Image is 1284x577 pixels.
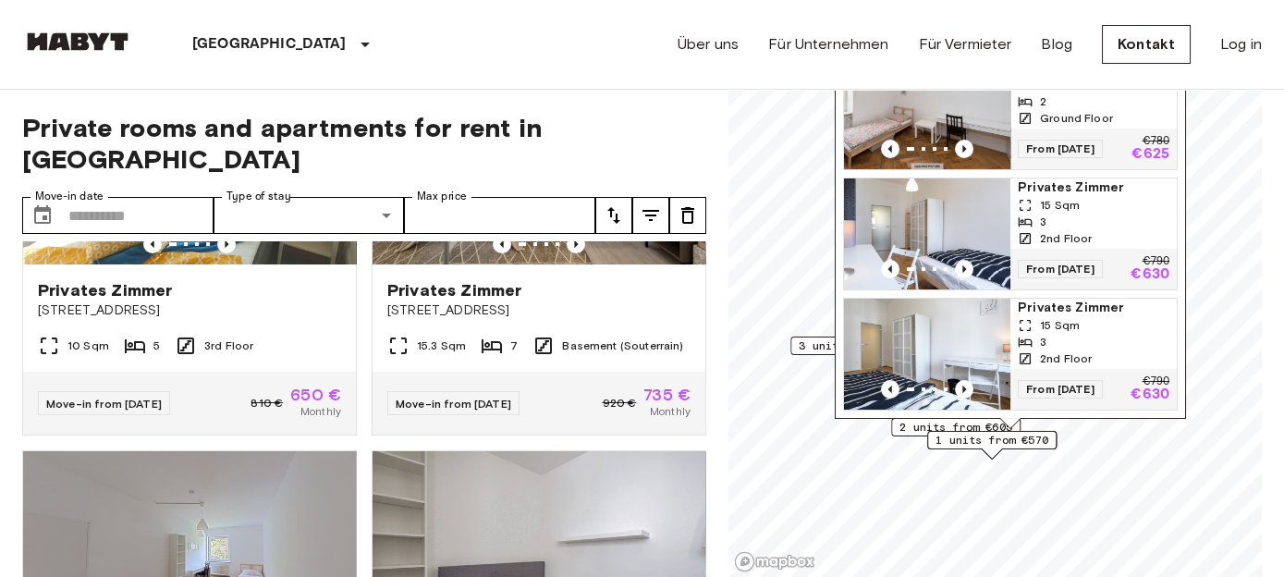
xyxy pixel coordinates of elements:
[844,178,1010,289] img: Marketing picture of unit DE-02-090-02M
[955,380,973,399] button: Previous image
[669,197,706,234] button: tune
[1040,350,1092,367] span: 2nd Floor
[1040,334,1046,350] span: 3
[881,380,899,399] button: Previous image
[1131,387,1169,402] p: €630
[643,387,691,403] span: 735 €
[881,140,899,158] button: Previous image
[24,197,61,234] button: Choose date
[493,235,511,253] button: Previous image
[1018,299,1169,317] span: Privates Zimmer
[567,235,585,253] button: Previous image
[1143,256,1169,267] p: €790
[632,197,669,234] button: tune
[38,279,172,301] span: Privates Zimmer
[417,338,466,354] span: 15.3 Sqm
[1131,147,1169,162] p: €625
[955,140,973,158] button: Previous image
[417,189,467,204] label: Max price
[918,33,1011,55] a: Für Vermieter
[650,403,691,420] span: Monthly
[251,395,283,411] span: 810 €
[217,235,236,253] button: Previous image
[1018,260,1103,278] span: From [DATE]
[1041,33,1072,55] a: Blog
[768,33,888,55] a: Für Unternehmen
[843,298,1178,411] a: Marketing picture of unit DE-02-090-03MPrevious imagePrevious imagePrivates Zimmer15 Sqm32nd Floo...
[562,338,683,354] span: Basement (Souterrain)
[67,338,109,354] span: 10 Sqm
[1018,178,1169,197] span: Privates Zimmer
[226,189,291,204] label: Type of stay
[1040,317,1080,334] span: 15 Sqm
[678,33,739,55] a: Über uns
[1040,110,1113,127] span: Ground Floor
[1102,25,1191,64] a: Kontakt
[300,403,341,420] span: Monthly
[881,260,899,278] button: Previous image
[22,32,133,51] img: Habyt
[844,299,1010,410] img: Marketing picture of unit DE-02-090-03M
[955,260,973,278] button: Previous image
[1220,33,1262,55] a: Log in
[38,301,341,320] span: [STREET_ADDRESS]
[153,338,160,354] span: 5
[35,189,104,204] label: Move-in date
[46,397,162,411] span: Move-in from [DATE]
[1143,376,1169,387] p: €790
[935,432,1048,448] span: 1 units from €570
[734,551,815,572] a: Mapbox logo
[1018,380,1103,399] span: From [DATE]
[143,235,162,253] button: Previous image
[1131,267,1169,282] p: €630
[1040,197,1080,214] span: 15 Sqm
[843,57,1178,170] a: Marketing picture of unit DE-02-026-02MPrevious imagePrevious image14 Sqm2Ground FloorFrom [DATE]...
[1143,136,1169,147] p: €780
[790,337,920,365] div: Map marker
[1040,230,1092,247] span: 2nd Floor
[290,387,341,403] span: 650 €
[799,338,911,354] span: 3 units from €590
[1040,214,1046,230] span: 3
[891,418,1021,447] div: Map marker
[204,338,253,354] span: 3rd Floor
[602,395,636,411] span: 920 €
[387,301,691,320] span: [STREET_ADDRESS]
[22,112,706,175] span: Private rooms and apartments for rent in [GEOGRAPHIC_DATA]
[927,431,1057,460] div: Map marker
[396,397,511,411] span: Move-in from [DATE]
[1040,93,1046,110] span: 2
[387,279,521,301] span: Privates Zimmer
[1018,140,1103,158] span: From [DATE]
[510,338,518,354] span: 7
[843,178,1178,290] a: Marketing picture of unit DE-02-090-02MPrevious imagePrevious imagePrivates Zimmer15 Sqm32nd Floo...
[192,33,347,55] p: [GEOGRAPHIC_DATA]
[844,58,1010,169] img: Marketing picture of unit DE-02-026-02M
[595,197,632,234] button: tune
